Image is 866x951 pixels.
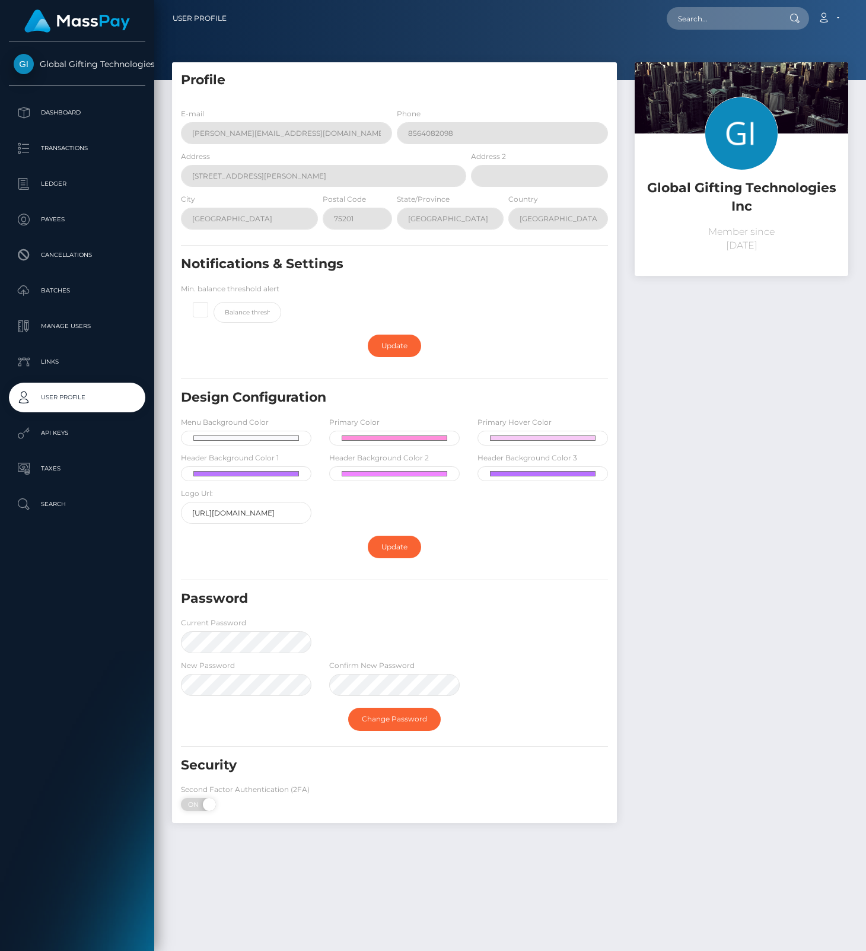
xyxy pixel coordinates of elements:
p: Member since [DATE] [644,225,839,253]
label: Phone [397,109,421,119]
p: Links [14,353,141,371]
label: Header Background Color 1 [181,453,279,463]
img: Global Gifting Technologies Inc [14,54,34,74]
a: Ledger [9,169,145,199]
h5: Password [181,590,540,608]
label: Primary Color [329,417,380,428]
a: Batches [9,276,145,306]
label: E-mail [181,109,204,119]
a: Payees [9,205,145,234]
p: Cancellations [14,246,141,264]
p: Manage Users [14,317,141,335]
a: Search [9,489,145,519]
a: Change Password [348,708,441,730]
p: Search [14,495,141,513]
label: Country [508,194,538,205]
label: New Password [181,660,235,671]
label: Second Factor Authentication (2FA) [181,784,310,795]
label: Logo Url: [181,488,213,499]
span: ON [180,798,209,811]
h5: Security [181,756,540,775]
label: Primary Hover Color [477,417,552,428]
a: Cancellations [9,240,145,270]
a: API Keys [9,418,145,448]
label: Menu Background Color [181,417,269,428]
label: Min. balance threshold alert [181,284,279,294]
p: Transactions [14,139,141,157]
label: Confirm New Password [329,660,415,671]
label: Header Background Color 3 [477,453,577,463]
label: Address [181,151,210,162]
label: State/Province [397,194,450,205]
p: Payees [14,211,141,228]
h5: Design Configuration [181,389,540,407]
a: Manage Users [9,311,145,341]
label: Postal Code [323,194,366,205]
label: Address 2 [471,151,506,162]
a: User Profile [9,383,145,412]
a: User Profile [173,6,227,31]
p: Batches [14,282,141,300]
label: Current Password [181,618,246,628]
span: Global Gifting Technologies Inc [9,59,145,69]
label: City [181,194,195,205]
input: Search... [667,7,778,30]
a: Transactions [9,133,145,163]
h5: Profile [181,71,608,90]
h5: Notifications & Settings [181,255,540,273]
img: MassPay Logo [24,9,130,33]
p: User Profile [14,389,141,406]
a: Links [9,347,145,377]
a: Taxes [9,454,145,484]
p: Ledger [14,175,141,193]
img: ... [635,62,848,205]
a: Update [368,536,421,558]
h5: Global Gifting Technologies Inc [644,179,839,216]
label: Header Background Color 2 [329,453,429,463]
p: API Keys [14,424,141,442]
p: Dashboard [14,104,141,122]
a: Update [368,335,421,357]
a: Dashboard [9,98,145,128]
p: Taxes [14,460,141,478]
